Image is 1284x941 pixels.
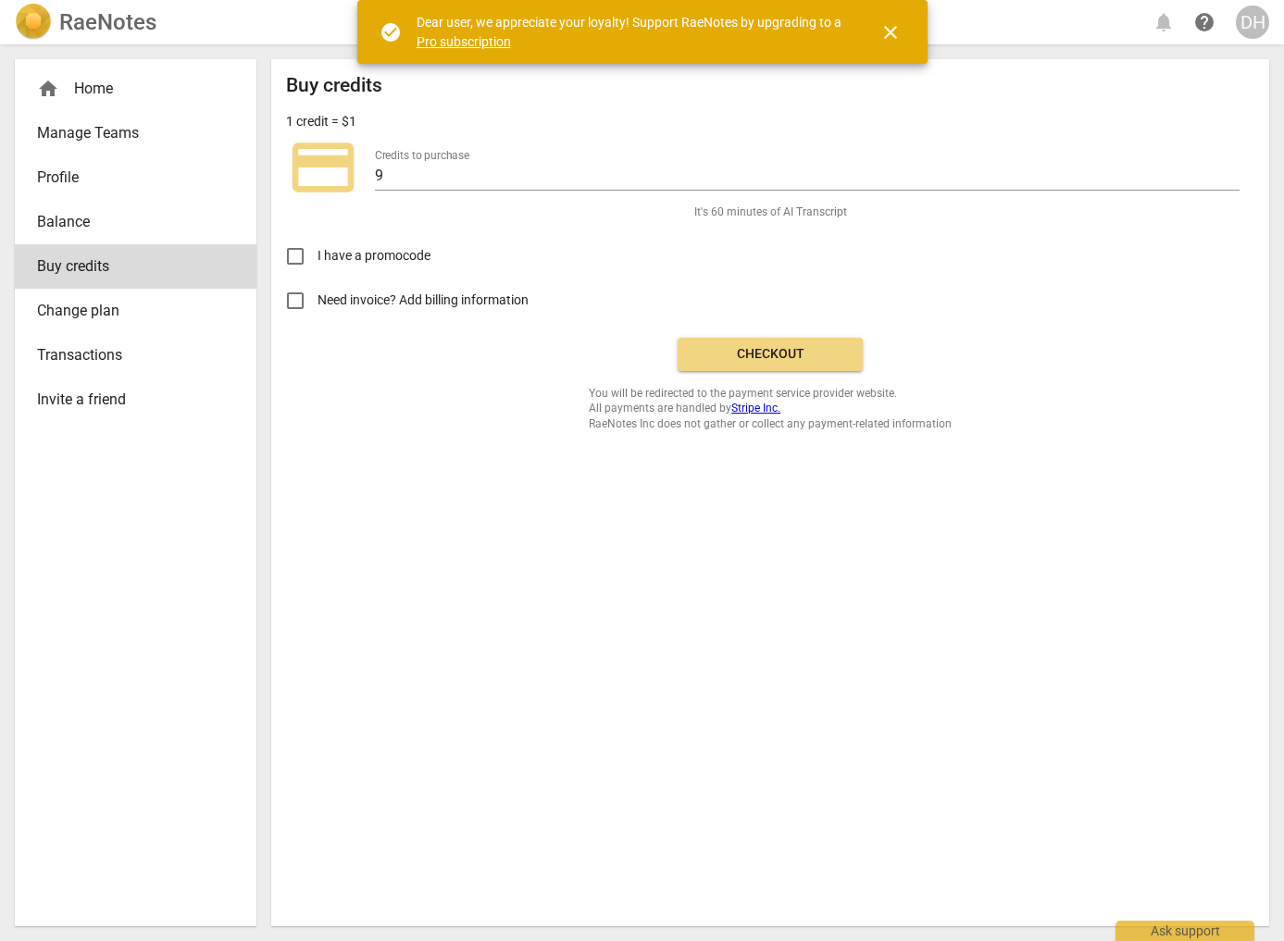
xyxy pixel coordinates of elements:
a: Transactions [15,333,256,378]
button: Close [868,10,913,55]
span: You will be redirected to the payment service provider website. All payments are handled by RaeNo... [589,386,952,432]
a: Profile [15,155,256,200]
span: Buy credits [37,255,219,278]
span: Transactions [37,344,219,366]
button: Checkout [678,338,863,371]
div: Home [15,67,256,111]
span: home [37,78,59,100]
span: Need invoice? Add billing information [318,291,531,310]
span: credit_card [286,130,360,204]
span: Profile [37,167,219,189]
div: Dear user, we appreciate your loyalty! Support RaeNotes by upgrading to a [417,13,846,51]
span: Invite a friend [37,389,219,411]
h2: Buy credits [286,74,382,97]
a: Change plan [15,289,256,333]
span: Change plan [37,300,219,322]
a: Stripe Inc. [731,402,780,415]
a: Help [1188,6,1221,39]
p: 1 credit = $1 [286,112,356,131]
div: Home [37,78,219,100]
span: I have a promocode [318,246,430,266]
a: Manage Teams [15,111,256,155]
span: help [1193,11,1215,33]
h2: RaeNotes [59,9,156,35]
a: Invite a friend [15,378,256,422]
button: DH [1236,6,1269,39]
span: Balance [37,211,219,233]
span: check_circle [380,21,402,43]
a: Pro subscription [417,34,511,49]
span: close [879,21,902,43]
span: Checkout [692,345,848,364]
a: Balance [15,200,256,244]
img: Logo [15,4,52,41]
div: Ask support [1116,921,1254,941]
span: Manage Teams [37,122,219,144]
span: It's 60 minutes of AI Transcript [694,204,847,220]
label: Credits to purchase [375,150,469,161]
a: Buy credits [15,244,256,289]
a: LogoRaeNotes [15,4,156,41]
